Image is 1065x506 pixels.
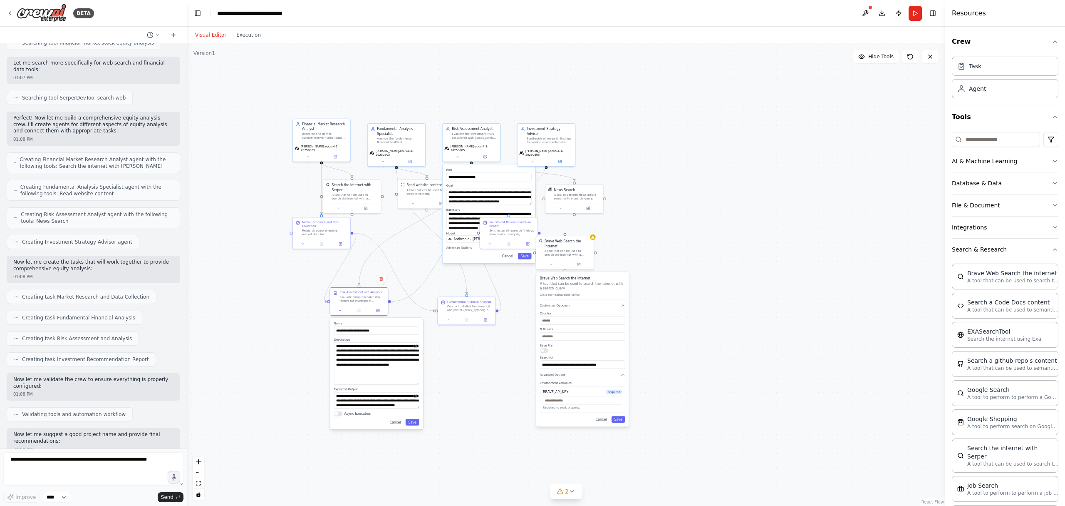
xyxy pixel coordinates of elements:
img: GithubSearchTool [957,361,964,367]
div: 01:08 PM [13,391,173,397]
div: ScrapeWebsiteToolRead website contentA tool that can be used to read a website content. [398,179,456,209]
button: Open in editor [413,343,419,349]
img: SerpApiGoogleShoppingTool [957,419,964,426]
label: Name [334,322,419,326]
div: Research and gather comprehensive market data, financial news, and analyst reports for {stock_sym... [302,132,347,140]
div: Synthesize all research findings from market analysis, fundamental analysis, and risk assessment ... [489,229,535,236]
span: Advanced Options [540,373,566,377]
button: Open in side panel [397,159,424,165]
button: Visual Editor [190,30,231,40]
span: Creating task Investment Recommendation Report [22,356,149,363]
label: Expected Output [334,388,419,391]
a: React Flow attribution [921,500,944,504]
div: A tool that can be used to search the internet with a search_query. [545,249,591,257]
g: Edge from 53d7e036-4239-4587-815e-56190d4dd330 to 0884e56d-3a5d-4ec1-b6ca-c898ba0cb17e [469,162,577,181]
div: SerplyNewsSearchToolNews SearchA tool to perform News article search with a search_query. [545,184,604,213]
div: Fundamental Financial AnalysisConduct detailed fundamental analysis of {stock_symbol} by examinin... [437,297,496,325]
span: [PERSON_NAME]-opus-4-1-20250805 [451,145,498,152]
button: Save [518,253,532,259]
button: Improve [3,492,40,503]
img: SerplyNewsSearchTool [548,187,552,191]
g: Edge from 6a8bb039-43da-4e8e-b709-37a7eff6fba4 to 30e0a897-1c98-4d7c-8358-5b0977e06e7e [353,231,435,313]
button: Tools [952,105,1058,129]
div: 01:08 PM [13,274,173,280]
div: EXASearchTool [967,327,1041,336]
button: 2 [550,484,582,499]
div: BETA [73,8,94,18]
span: Creating Fundamental Analysis Specialist agent with the following tools: Read website content [20,184,173,197]
label: N Results [540,328,625,332]
img: EXASearchTool [957,332,964,338]
div: Investment Recommendation Report [489,220,535,228]
g: Edge from 2c4711f8-aa74-4c06-8be2-7c9be945913b to 6a8bb039-43da-4e8e-b709-37a7eff6fba4 [319,162,324,214]
nav: breadcrumb [217,9,307,17]
span: Creating task Market Research and Data Collection [22,294,149,300]
p: Let me search more specifically for web search and financial data tools: [13,60,173,73]
button: Open in side panel [478,317,494,323]
div: Agent [969,85,986,93]
span: Advanced Options [446,246,472,249]
div: Synthesize all research findings to provide a comprehensive investment recommendation for {stock_... [527,137,572,145]
button: Open in editor [413,393,419,399]
label: Search Url [540,356,625,359]
div: Brave Web Search the internet [545,239,591,249]
g: Edge from 33489d72-fafa-433f-95fa-40648e86b5ad to f018fc5b-351b-440f-9e11-d4df0c3af9c1 [394,166,429,177]
button: Cancel [387,419,404,426]
p: Now let me suggest a good project name and provide final recommendations: [13,431,173,444]
div: Read website content [406,183,442,187]
div: Evaluate comprehensive risk factors for investing in {stock_symbol} including company-specific ri... [339,295,385,303]
g: Edge from 6a8bb039-43da-4e8e-b709-37a7eff6fba4 to 8c419b46-8e2b-4001-9919-206bb00051c3 [322,231,358,304]
button: Open in side panel [322,154,349,160]
div: Fundamental Financial Analysis [447,300,491,304]
p: Required to work properly. [543,406,622,409]
label: Async Execution [344,411,372,416]
div: Risk Assessment and AnalysisEvaluate comprehensive risk factors for investing in {stock_symbol} i... [330,287,389,316]
div: Google Search [967,386,1059,394]
span: 2 [565,487,569,496]
g: Edge from 30e0a897-1c98-4d7c-8358-5b0977e06e7e to 7be8f984-ccbe-42d3-8114-1101f30970aa [472,231,503,313]
label: Goal [446,184,532,188]
p: Now let me validate the crew to ensure everything is properly configured: [13,376,173,389]
div: React Flow controls [193,456,204,500]
button: Open in side panel [520,241,536,247]
h4: Resources [952,8,986,18]
label: Save File [540,344,625,347]
div: Job Search [967,481,1059,490]
button: Crew [952,30,1058,53]
g: Edge from 8c419b46-8e2b-4001-9919-206bb00051c3 to 7be8f984-ccbe-42d3-8114-1101f30970aa [391,231,477,304]
p: A tool to perform search on Google shopping with a search_query. [967,423,1059,430]
div: Search the internet with Serper [967,444,1059,461]
div: 01:08 PM [13,136,173,142]
button: Delete node [376,274,386,284]
button: Open in side panel [575,205,602,211]
p: A tool that can be used to semantic search a query from a Code Docs content. [967,307,1059,313]
button: Open in side panel [332,241,349,247]
span: Creating Risk Assessment Analyst agent with the following tools: News Search [21,211,173,224]
img: CodeDocsSearchTool [957,302,964,309]
button: Open in side panel [352,205,379,211]
span: [PERSON_NAME]-opus-4-1-20250805 [376,149,424,157]
button: Search & Research [952,239,1058,260]
button: Cancel [593,416,609,423]
div: Task [969,62,981,70]
button: Anthropic - [PERSON_NAME]-opus-4-1-20250805 (Opus4.1)Connected [446,235,532,242]
button: No output available [499,241,519,247]
button: Send [158,492,183,502]
div: Fundamental Analysis SpecialistAnalyze the fundamental financial health of {stock_symbol} by exam... [367,123,426,167]
p: A tool that can be used to search the internet with a search_query. Supports different search typ... [967,461,1059,467]
button: Click to speak your automation idea [168,471,180,484]
label: Role [446,168,532,172]
button: fit view [193,478,204,489]
button: Hide Tools [853,50,899,63]
button: Advanced Options [446,245,532,250]
button: Hide left sidebar [192,7,203,19]
div: Search the internet with Serper [332,183,378,192]
div: BRAVE_API_KEY [543,390,568,394]
div: Financial Market Research AnalystResearch and gather comprehensive market data, financial news, a... [292,119,351,162]
p: A tool that can be used to semantic search a query from a github repo's content. This is not the ... [967,365,1059,371]
button: Hide right sidebar [927,7,939,19]
span: Validating tools and automation workflow [22,411,126,418]
g: Edge from 53d7e036-4239-4587-815e-56190d4dd330 to 8c419b46-8e2b-4001-9919-206bb00051c3 [357,162,473,285]
button: Open in side panel [370,308,386,314]
button: Open in side panel [472,154,498,160]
